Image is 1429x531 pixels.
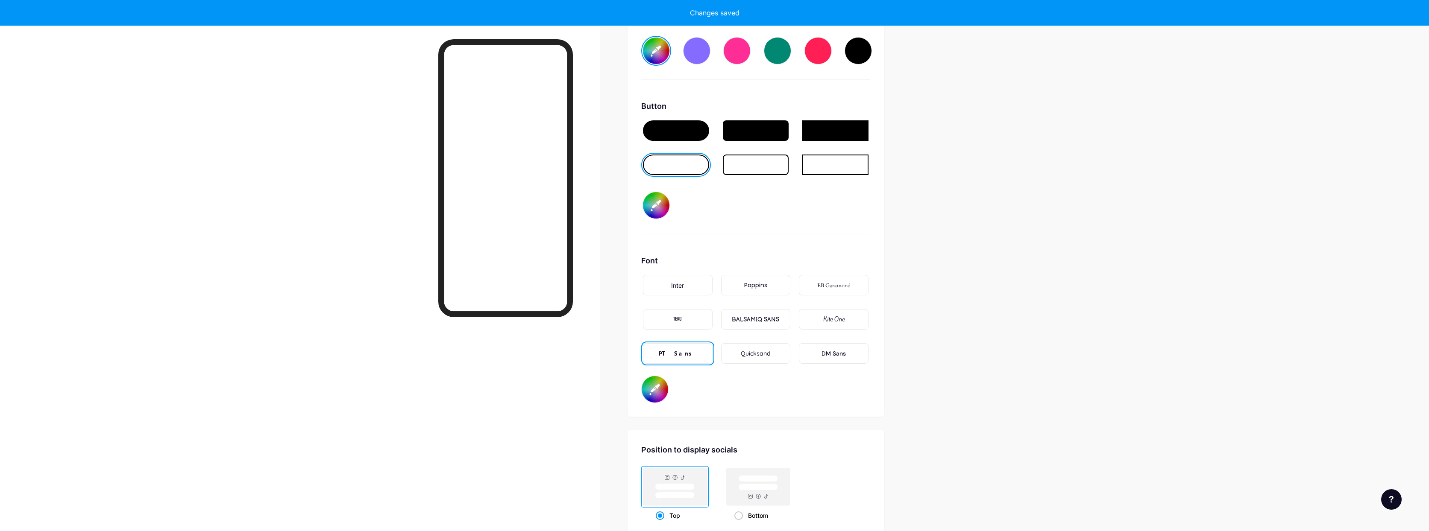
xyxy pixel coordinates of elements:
[641,100,870,112] div: Button
[734,508,782,523] div: Bottom
[744,281,767,290] div: Poppins
[671,281,684,290] div: Inter
[817,281,851,290] div: EB Garamond
[659,349,696,358] div: PT Sans
[741,349,771,358] div: Quicksand
[641,444,870,455] div: Position to display socials
[673,315,682,324] div: TEKO
[823,315,845,324] div: Kite One
[690,8,739,18] div: Changes saved
[641,255,870,266] div: Font
[732,315,779,324] div: BALSAMIQ SANS
[656,508,694,523] div: Top
[822,349,846,358] div: DM Sans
